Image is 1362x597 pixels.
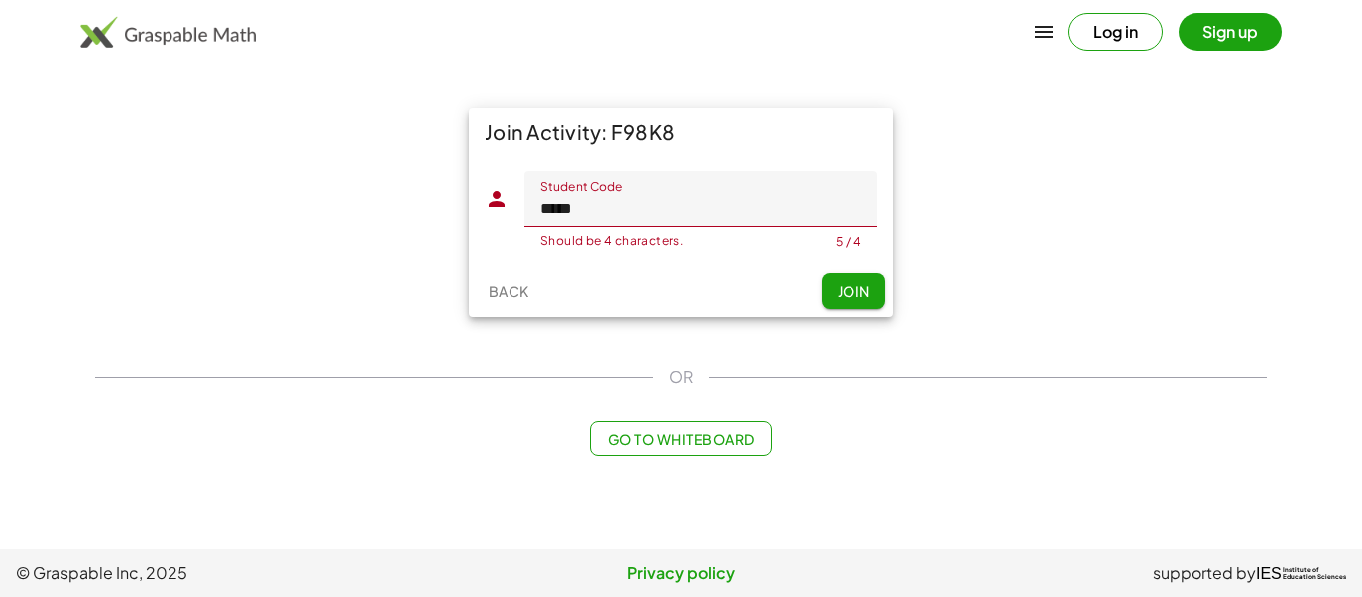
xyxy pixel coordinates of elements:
span: © Graspable Inc, 2025 [16,561,460,585]
span: Institute of Education Sciences [1283,567,1346,581]
div: Should be 4 characters. [540,235,836,247]
span: Back [488,282,528,300]
button: Log in [1068,13,1163,51]
a: IESInstitute ofEducation Sciences [1256,561,1346,585]
span: IES [1256,564,1282,583]
span: OR [669,365,693,389]
div: Join Activity: F98K8 [469,108,893,155]
button: Back [477,273,540,309]
div: 5 / 4 [836,234,861,249]
span: Join [837,282,869,300]
button: Sign up [1179,13,1282,51]
span: Go to Whiteboard [607,430,754,448]
button: Go to Whiteboard [590,421,771,456]
button: Join [822,273,885,309]
span: supported by [1153,561,1256,585]
a: Privacy policy [460,561,903,585]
